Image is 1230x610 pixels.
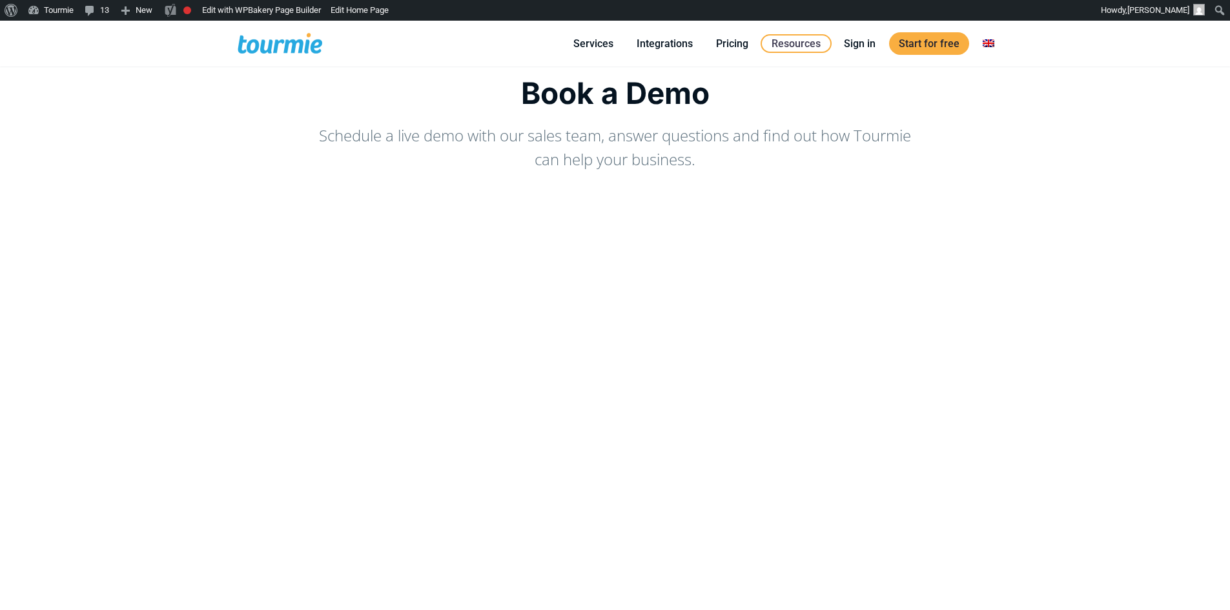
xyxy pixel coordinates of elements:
a: Integrations [627,36,702,52]
a: Start for free [889,32,969,55]
a: Services [564,36,623,52]
a: Pricing [706,36,758,52]
a: Sign in [834,36,885,52]
a: Switch to [973,36,1004,52]
h1: Book a Demo [238,76,993,110]
p: Schedule a live demo with our sales team, answer questions and find out how Tourmie can help your... [309,123,922,171]
div: Needs improvement [183,6,191,14]
a: Resources [761,34,832,53]
span: [PERSON_NAME] [1127,5,1189,15]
